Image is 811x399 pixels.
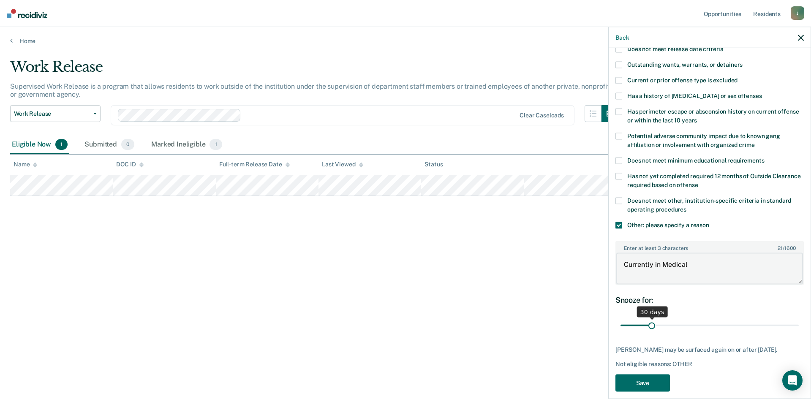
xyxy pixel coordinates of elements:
div: Submitted [83,136,136,154]
p: Supervised Work Release is a program that allows residents to work outside of the institution und... [10,82,611,98]
span: Other: please specify a reason [627,222,709,228]
div: Snooze for: [615,295,804,304]
span: 0 [121,139,134,150]
span: Does not meet release date criteria [627,46,724,52]
span: 21 [778,245,783,251]
span: 1 [210,139,222,150]
span: Has not yet completed required 12 months of Outside Clearance required based on offense [627,173,800,188]
div: Last Viewed [322,161,363,168]
div: Full-term Release Date [219,161,290,168]
div: Work Release [10,58,618,82]
span: / 1600 [778,245,795,251]
button: Save [615,374,670,391]
span: Outstanding wants, warrants, or detainers [627,61,743,68]
span: Potential adverse community impact due to known gang affiliation or involvement with organized crime [627,133,780,148]
div: Marked Ineligible [150,136,224,154]
img: Recidiviz [7,9,47,18]
span: Does not meet minimum educational requirements [627,157,765,164]
div: Open Intercom Messenger [782,370,803,391]
span: 1 [55,139,68,150]
div: [PERSON_NAME] may be surfaced again on or after [DATE]. [615,346,804,353]
div: DOC ID [116,161,143,168]
div: Status [425,161,443,168]
label: Enter at least 3 characters [616,242,803,251]
div: Not eligible reasons: OTHER [615,361,804,368]
a: Home [10,37,801,45]
span: Current or prior offense type is excluded [627,77,738,84]
span: Work Release [14,110,90,117]
div: Clear caseloads [520,112,564,119]
span: Has a history of [MEDICAL_DATA] or sex offenses [627,92,762,99]
textarea: Currently in Medical [616,253,803,284]
div: J [791,6,804,20]
div: Name [14,161,37,168]
span: Has perimeter escape or absconsion history on current offense or within the last 10 years [627,108,799,124]
div: 30 days [637,306,668,317]
button: Back [615,34,629,41]
span: Does not meet other, institution-specific criteria in standard operating procedures [627,197,791,213]
div: Eligible Now [10,136,69,154]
